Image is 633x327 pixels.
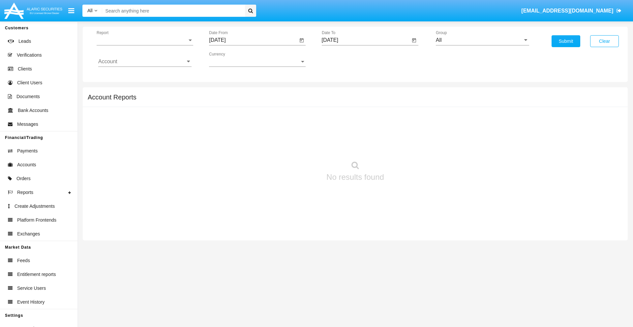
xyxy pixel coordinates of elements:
h5: Account Reports [88,95,136,100]
span: All [87,8,93,13]
a: All [82,7,102,14]
span: Client Users [17,79,42,86]
span: Platform Frontends [17,217,56,224]
button: Open calendar [410,37,418,44]
span: Report [97,37,187,43]
span: Orders [16,175,31,182]
img: Logo image [3,1,63,20]
span: Documents [16,93,40,100]
span: Bank Accounts [18,107,48,114]
span: Leads [18,38,31,45]
span: Create Adjustments [15,203,55,210]
span: Reports [17,189,33,196]
span: Accounts [17,161,36,168]
a: [EMAIL_ADDRESS][DOMAIN_NAME] [518,2,625,20]
span: Event History [17,299,45,306]
span: Verifications [17,52,42,59]
input: Search [102,5,243,17]
span: Currency [209,59,300,65]
span: Entitlement reports [17,271,56,278]
span: Payments [17,148,38,154]
span: Clients [18,66,32,72]
button: Open calendar [298,37,306,44]
button: Submit [552,35,580,47]
button: Clear [590,35,619,47]
p: No results found [326,171,384,183]
span: Messages [17,121,38,128]
span: Service Users [17,285,46,292]
span: [EMAIL_ADDRESS][DOMAIN_NAME] [521,8,613,14]
span: Exchanges [17,231,40,237]
span: Feeds [17,257,30,264]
